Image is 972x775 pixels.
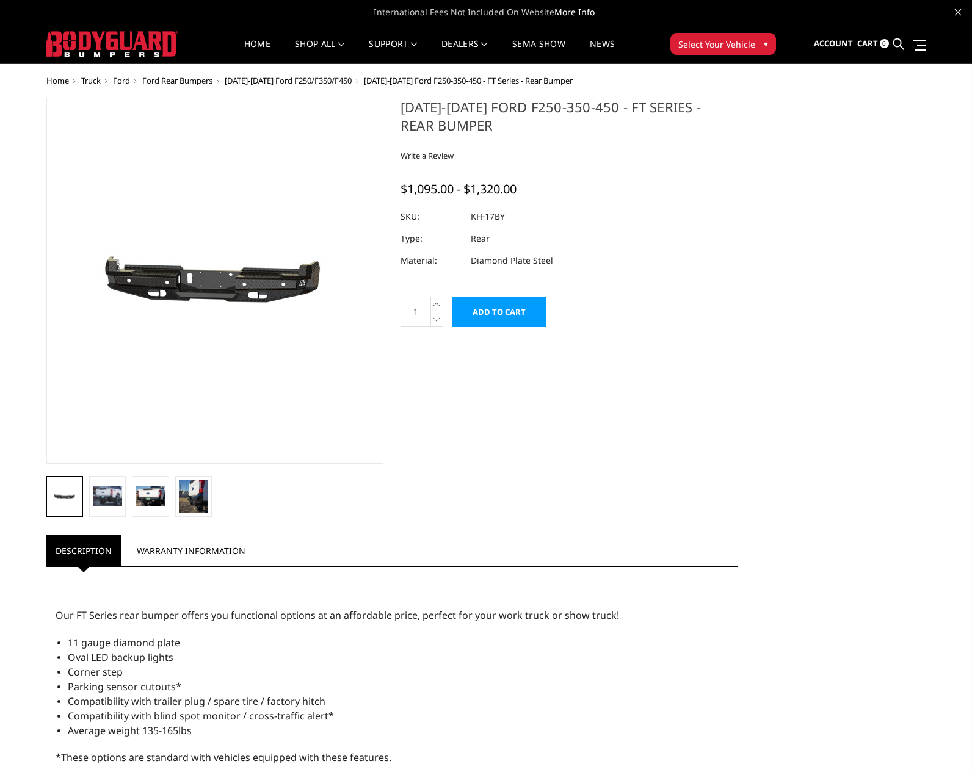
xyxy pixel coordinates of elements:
a: Home [244,40,270,63]
dt: Material: [401,250,462,272]
img: 2017-2022 Ford F250-350-450 - FT Series - Rear Bumper [62,208,368,353]
span: Account [814,38,853,49]
a: 2017-2022 Ford F250-350-450 - FT Series - Rear Bumper [46,98,383,464]
span: Oval LED backup lights [68,651,173,664]
a: Truck [81,75,101,86]
button: Select Your Vehicle [670,33,776,55]
img: 2017-2022 Ford F250-350-450 - FT Series - Rear Bumper [50,489,79,503]
dd: Diamond Plate Steel [471,250,553,272]
a: Support [369,40,417,63]
a: Ford Rear Bumpers [142,75,212,86]
span: $1,095.00 - $1,320.00 [401,181,517,197]
a: Write a Review [401,150,454,161]
a: Warranty Information [128,535,255,566]
a: SEMA Show [512,40,565,63]
span: Select Your Vehicle [678,38,755,51]
span: 11 gauge diamond plate [68,636,180,649]
a: Account [814,27,853,60]
span: Corner step [68,665,123,679]
a: News [590,40,615,63]
dt: Type: [401,228,462,250]
a: Description [46,535,121,566]
span: ▾ [764,37,768,50]
input: Add to Cart [452,297,546,327]
a: Ford [113,75,130,86]
a: Home [46,75,69,86]
a: [DATE]-[DATE] Ford F250/F350/F450 [225,75,352,86]
span: 0 [880,39,889,48]
a: More Info [554,6,595,18]
span: [DATE]-[DATE] Ford F250-350-450 - FT Series - Rear Bumper [364,75,573,86]
span: Compatibility with trailer plug / spare tire / factory hitch [68,694,325,708]
span: Parking sensor cutouts* [68,680,181,693]
img: 2017-2022 Ford F250-350-450 - FT Series - Rear Bumper [93,486,122,506]
span: Average weight 135-165lbs [68,724,192,737]
dd: KFF17BY [471,206,505,228]
dd: Rear [471,228,490,250]
span: Our FT Series rear bumper offers you functional options at an affordable price, perfect for your ... [56,608,619,622]
a: Dealers [441,40,488,63]
h1: [DATE]-[DATE] Ford F250-350-450 - FT Series - Rear Bumper [401,98,738,143]
a: shop all [295,40,344,63]
a: Cart 0 [857,27,889,60]
img: 2017-2022 Ford F250-350-450 - FT Series - Rear Bumper [136,486,165,506]
span: Compatibility with blind spot monitor / cross-traffic alert* [68,709,334,723]
img: BODYGUARD BUMPERS [46,31,178,57]
span: *These options are standard with vehicles equipped with these features. [56,751,391,764]
span: Cart [857,38,878,49]
dt: SKU: [401,206,462,228]
img: 2017-2022 Ford F250-350-450 - FT Series - Rear Bumper [179,480,208,513]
